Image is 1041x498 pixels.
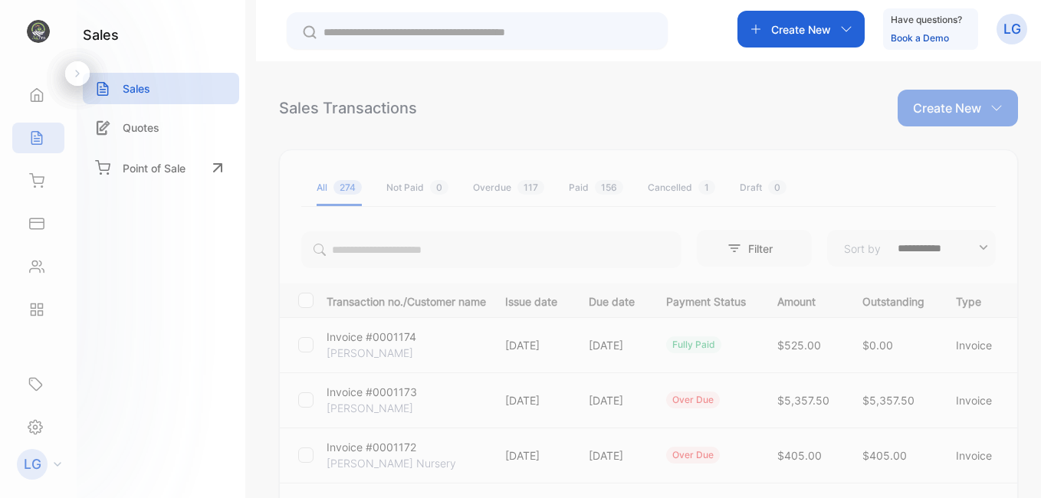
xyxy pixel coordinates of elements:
[279,97,417,120] div: Sales Transactions
[430,180,448,195] span: 0
[327,345,413,361] p: [PERSON_NAME]
[327,400,413,416] p: [PERSON_NAME]
[956,337,1001,353] p: Invoice
[327,384,417,400] p: Invoice #0001173
[891,12,962,28] p: Have questions?
[827,230,996,267] button: Sort by
[777,339,821,352] span: $525.00
[1003,19,1021,39] p: LG
[595,180,623,195] span: 156
[737,11,865,48] button: Create New
[83,112,239,143] a: Quotes
[327,455,456,471] p: [PERSON_NAME] Nursery
[666,447,720,464] div: over due
[956,447,1001,464] p: Invoice
[589,337,635,353] p: [DATE]
[862,449,907,462] span: $405.00
[123,120,159,136] p: Quotes
[83,73,239,104] a: Sales
[997,11,1027,48] button: LG
[123,160,186,176] p: Point of Sale
[891,32,949,44] a: Book a Demo
[327,290,486,310] p: Transaction no./Customer name
[862,394,915,407] span: $5,357.50
[327,329,416,345] p: Invoice #0001174
[505,290,557,310] p: Issue date
[589,290,635,310] p: Due date
[589,447,635,464] p: [DATE]
[666,392,720,408] div: over due
[24,454,41,474] p: LG
[956,392,1001,408] p: Invoice
[666,336,721,353] div: fully paid
[83,151,239,185] a: Point of Sale
[123,80,150,97] p: Sales
[698,180,715,195] span: 1
[83,25,119,45] h1: sales
[771,21,831,38] p: Create New
[333,180,362,195] span: 274
[27,20,50,43] img: logo
[666,290,746,310] p: Payment Status
[862,339,893,352] span: $0.00
[740,181,786,195] div: Draft
[505,392,557,408] p: [DATE]
[768,180,786,195] span: 0
[589,392,635,408] p: [DATE]
[473,181,544,195] div: Overdue
[777,394,829,407] span: $5,357.50
[317,181,362,195] div: All
[569,181,623,195] div: Paid
[977,434,1041,498] iframe: LiveChat chat widget
[505,447,557,464] p: [DATE]
[505,337,557,353] p: [DATE]
[956,290,1001,310] p: Type
[777,290,831,310] p: Amount
[327,439,416,455] p: Invoice #0001172
[844,241,881,257] p: Sort by
[777,449,822,462] span: $405.00
[386,181,448,195] div: Not Paid
[913,99,981,117] p: Create New
[898,90,1018,126] button: Create New
[862,290,924,310] p: Outstanding
[517,180,544,195] span: 117
[648,181,715,195] div: Cancelled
